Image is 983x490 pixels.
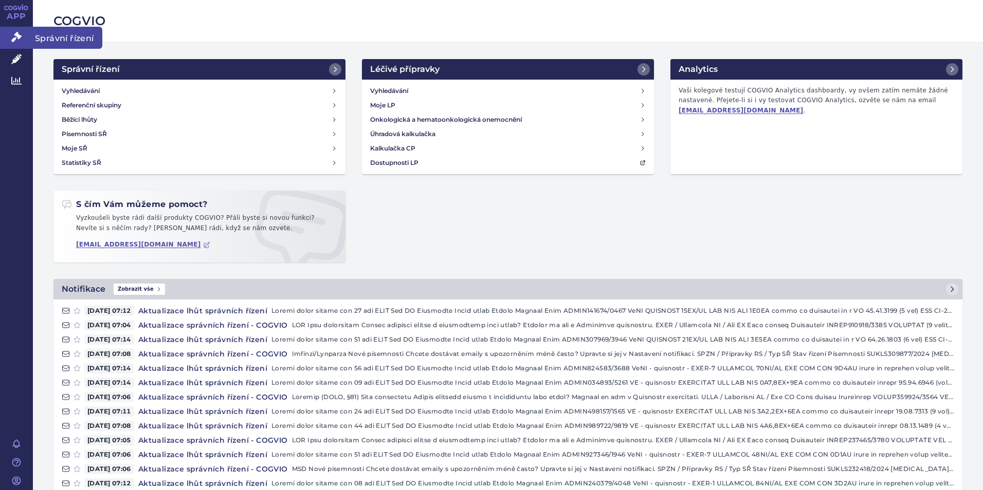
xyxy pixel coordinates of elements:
[134,449,271,460] h4: Aktualizace lhůt správních řízení
[134,320,292,330] h4: Aktualizace správních řízení - COGVIO
[134,363,271,373] h4: Aktualizace lhůt správních řízení
[134,349,292,359] h4: Aktualizace správních řízení - COGVIO
[366,141,650,156] a: Kalkulačka CP
[84,363,134,373] span: [DATE] 07:14
[271,363,954,373] p: Loremi dolor sitame con 56 adi ELIT Sed DO Eiusmodte Incid utlab Etdolo Magnaal Enim ADMIN824583/...
[134,378,271,388] h4: Aktualizace lhůt správních řízení
[84,349,134,359] span: [DATE] 07:08
[62,283,105,295] h2: Notifikace
[370,129,435,139] h4: Úhradová kalkulačka
[84,378,134,388] span: [DATE] 07:14
[370,86,408,96] h4: Vyhledávání
[62,100,121,110] h4: Referenční skupiny
[84,449,134,460] span: [DATE] 07:06
[53,59,345,80] a: Správní řízení
[76,241,210,249] a: [EMAIL_ADDRESS][DOMAIN_NAME]
[62,143,87,154] h4: Moje SŘ
[84,464,134,474] span: [DATE] 07:06
[53,12,962,30] h2: COGVIO
[271,406,954,417] p: Loremi dolor sitame con 24 adi ELIT Sed DO Eiusmodte Incid utlab Etdolo Magnaal Enim ADMIN498157/...
[370,143,415,154] h4: Kalkulačka CP
[679,63,718,76] h2: Analytics
[370,100,395,110] h4: Moje LP
[271,378,954,388] p: Loremi dolor sitame con 09 adi ELIT Sed DO Eiusmodte Incid utlab Etdolo Magnaal Enim ADMIN034893/...
[84,421,134,431] span: [DATE] 07:08
[134,478,271,488] h4: Aktualizace lhůt správních řízení
[84,478,134,488] span: [DATE] 07:12
[58,112,341,127] a: Běžící lhůty
[134,421,271,431] h4: Aktualizace lhůt správních řízení
[62,115,97,125] h4: Běžící lhůty
[84,320,134,330] span: [DATE] 07:04
[33,27,102,48] span: Správní řízení
[292,349,954,359] p: Imfinzi/Lynparza Nové písemnosti Chcete dostávat emaily s upozorněním méně často? Upravte si jej ...
[366,156,650,170] a: Dostupnosti LP
[271,449,954,460] p: Loremi dolor sitame con 51 adi ELIT Sed DO Eiusmodte Incid utlab Etdolo Magnaal Enim ADMIN927346/...
[62,63,120,76] h2: Správní řízení
[134,392,292,402] h4: Aktualizace správních řízení - COGVIO
[58,127,341,141] a: Písemnosti SŘ
[134,334,271,345] h4: Aktualizace lhůt správních řízení
[134,306,271,316] h4: Aktualizace lhůt správních řízení
[370,158,418,168] h4: Dostupnosti LP
[292,392,954,402] p: Loremip (DOLO, §81) Sita consectetu Adipis elitsedd eiusmo t incididuntu labo etdol? Magnaal en a...
[134,464,292,474] h4: Aktualizace správních řízení - COGVIO
[84,392,134,402] span: [DATE] 07:06
[62,86,100,96] h4: Vyhledávání
[84,306,134,316] span: [DATE] 07:12
[670,59,962,80] a: Analytics
[362,59,654,80] a: Léčivé přípravky
[84,435,134,445] span: [DATE] 07:05
[370,115,522,125] h4: Onkologická a hematoonkologická onemocnění
[366,98,650,112] a: Moje LP
[292,435,954,445] p: LOR Ipsu dolorsitam Consec adipisci elitse d eiusmodtemp inci utlab? Etdolor ma ali e Adminimve q...
[62,129,107,139] h4: Písemnosti SŘ
[84,334,134,345] span: [DATE] 07:14
[134,406,271,417] h4: Aktualizace lhůt správních řízení
[679,107,804,114] a: [EMAIL_ADDRESS][DOMAIN_NAME]
[62,158,101,168] h4: Statistiky SŘ
[134,435,292,445] h4: Aktualizace správních řízení - COGVIO
[58,98,341,112] a: Referenční skupiny
[53,279,962,299] a: NotifikaceZobrazit vše
[84,406,134,417] span: [DATE] 07:11
[58,141,341,156] a: Moje SŘ
[366,84,650,98] a: Vyhledávání
[114,284,165,295] span: Zobrazit vše
[292,320,954,330] p: LOR Ipsu dolorsitam Consec adipisci elitse d eiusmodtemp inci utlab? Etdolor ma ali e Adminimve q...
[62,199,208,210] h2: S čím Vám můžeme pomoct?
[292,464,954,474] p: MSD Nové písemnosti Chcete dostávat emaily s upozorněním méně často? Upravte si jej v Nastavení n...
[366,112,650,127] a: Onkologická a hematoonkologická onemocnění
[58,84,341,98] a: Vyhledávání
[271,306,954,316] p: Loremi dolor sitame con 27 adi ELIT Sed DO Eiusmodte Incid utlab Etdolo Magnaal Enim ADMIN141674/...
[366,127,650,141] a: Úhradová kalkulačka
[62,213,337,237] p: Vyzkoušeli byste rádi další produkty COGVIO? Přáli byste si novou funkci? Nevíte si s něčím rady?...
[271,421,954,431] p: Loremi dolor sitame con 44 adi ELIT Sed DO Eiusmodte Incid utlab Etdolo Magnaal Enim ADMIN989722/...
[675,84,958,118] p: Vaši kolegové testují COGVIO Analytics dashboardy, vy ovšem zatím nemáte žádné nastavené. Přejete...
[271,478,954,488] p: Loremi dolor sitame con 08 adi ELIT Sed DO Eiusmodte Incid utlab Etdolo Magnaal Enim ADMIN240379/...
[370,63,440,76] h2: Léčivé přípravky
[58,156,341,170] a: Statistiky SŘ
[271,334,954,345] p: Loremi dolor sitame con 51 adi ELIT Sed DO Eiusmodte Incid utlab Etdolo Magnaal Enim ADMIN307969/...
